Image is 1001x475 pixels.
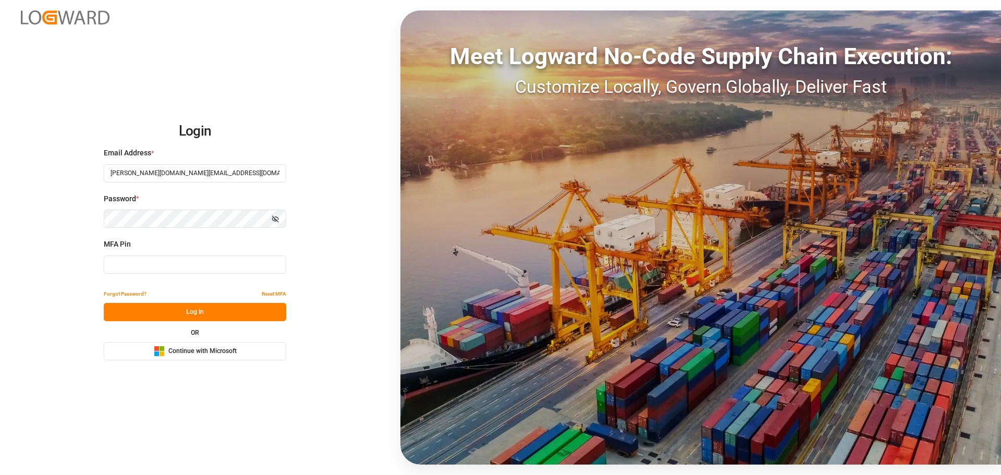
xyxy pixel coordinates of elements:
[104,148,151,159] span: Email Address
[262,285,286,303] button: Reset MFA
[104,303,286,321] button: Log In
[104,193,136,204] span: Password
[191,330,199,336] small: OR
[104,285,147,303] button: Forgot Password?
[400,39,1001,74] div: Meet Logward No-Code Supply Chain Execution:
[104,239,131,250] span: MFA Pin
[168,347,237,356] span: Continue with Microsoft
[104,115,286,148] h2: Login
[104,342,286,360] button: Continue with Microsoft
[21,10,109,25] img: Logward_new_orange.png
[400,74,1001,100] div: Customize Locally, Govern Globally, Deliver Fast
[104,164,286,182] input: Enter your email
